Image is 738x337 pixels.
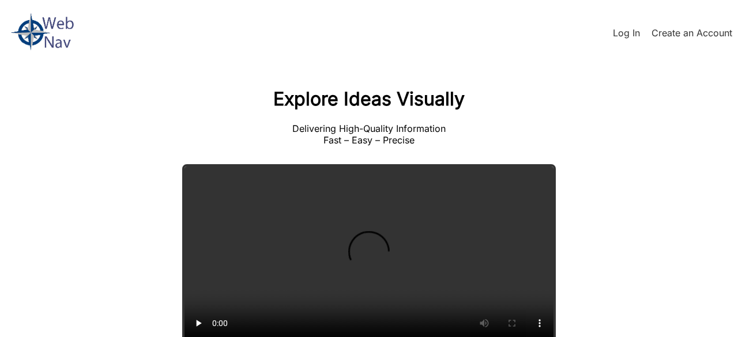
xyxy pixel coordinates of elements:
[613,27,640,39] a: Log In
[652,27,732,39] a: Create an Account
[6,6,75,58] img: Your Logo
[92,88,646,110] h1: Explore Ideas Visually
[92,123,646,146] p: Delivering High-Quality Information Fast – Easy – Precise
